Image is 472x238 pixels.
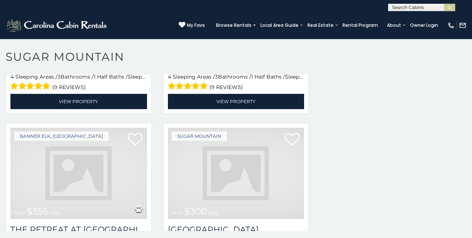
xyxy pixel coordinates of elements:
a: Browse Rentals [212,20,255,31]
img: White-1-2.png [6,18,109,33]
span: 12 [303,73,308,80]
span: (9 reviews) [52,82,86,92]
a: Rental Program [339,20,382,31]
a: Banner Elk, [GEOGRAPHIC_DATA] [14,131,109,141]
span: 12 [146,73,150,80]
div: Sleeping Areas / Bathrooms / Sleeps: [168,73,304,92]
h3: Highland House [168,225,304,235]
img: dummy-image.jpg [168,128,304,219]
img: phone-regular-white.png [447,22,455,29]
span: 3 [57,73,60,80]
a: View Property [168,94,304,109]
a: The Retreat at [GEOGRAPHIC_DATA][PERSON_NAME] [10,225,147,235]
span: daily [209,210,219,216]
span: $300 [184,206,207,217]
a: Add to favorites [128,132,143,148]
a: Add to favorites [285,132,300,148]
h3: The Retreat at Mountain Meadows [10,225,147,235]
span: 3 [215,73,218,80]
span: from [14,210,25,216]
span: daily [50,210,60,216]
a: [GEOGRAPHIC_DATA] [168,225,304,235]
a: Real Estate [304,20,337,31]
a: from $355 daily [10,128,147,219]
span: $355 [27,206,48,217]
span: 4 [10,73,14,80]
div: Sleeping Areas / Bathrooms / Sleeps: [10,73,147,92]
span: 1 Half Baths / [251,73,285,80]
img: mail-regular-white.png [459,22,466,29]
span: 4 [168,73,171,80]
a: About [383,20,405,31]
span: from [172,210,183,216]
a: from $300 daily [168,128,304,219]
span: (9 reviews) [209,82,243,92]
a: View Property [10,94,147,109]
a: Local Area Guide [257,20,302,31]
span: My Favs [187,22,205,29]
img: dummy-image.jpg [10,128,147,219]
a: Sugar Mountain [172,131,227,141]
a: Owner Login [406,20,442,31]
a: My Favs [179,22,205,29]
span: 1 Half Baths / [94,73,128,80]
